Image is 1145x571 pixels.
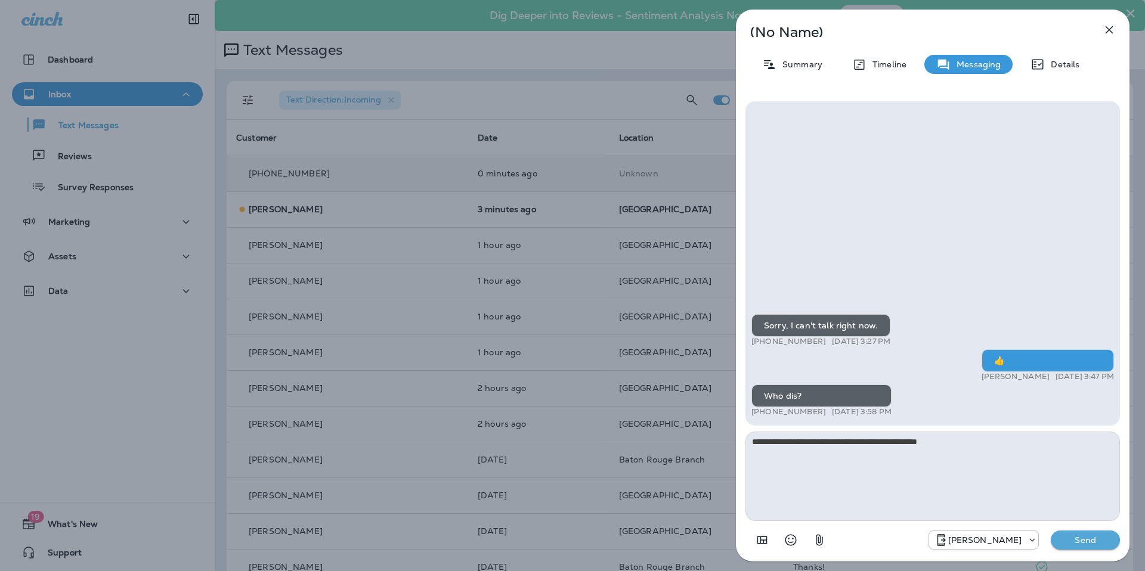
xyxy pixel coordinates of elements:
button: Add in a premade template [750,528,774,552]
button: Select an emoji [779,528,803,552]
p: [DATE] 3:58 PM [832,407,892,417]
p: (No Name) [750,27,1076,37]
p: [PHONE_NUMBER] [751,407,826,417]
p: [PERSON_NAME] [982,372,1050,381]
div: Sorry, I can't talk right now. [751,314,890,337]
p: [DATE] 3:47 PM [1056,372,1114,381]
p: Messaging [951,60,1001,69]
p: [PHONE_NUMBER] [751,337,826,346]
div: 👍 [982,349,1114,372]
p: Details [1045,60,1079,69]
div: +1 (504) 576-9603 [929,533,1039,547]
div: Who dis? [751,384,892,407]
button: Send [1051,530,1120,550]
p: Timeline [867,60,906,69]
p: Send [1060,535,1110,545]
p: [PERSON_NAME] [948,535,1022,545]
p: Summary [776,60,822,69]
p: [DATE] 3:27 PM [832,337,890,346]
